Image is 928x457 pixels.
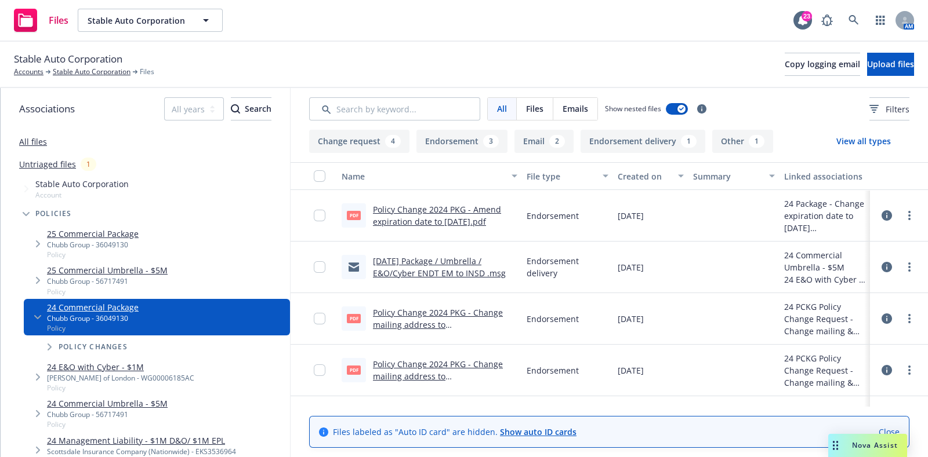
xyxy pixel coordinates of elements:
div: 24 PCKG Policy Change Request - Change mailing & location addresses [784,352,865,389]
span: Copy logging email [785,59,860,70]
div: Scottsdale Insurance Company (Nationwide) - EKS3536964 [47,447,236,456]
span: pdf [347,211,361,220]
div: Search [231,98,271,120]
div: Created on [618,170,671,182]
button: Upload files [867,53,914,76]
span: Associations [19,101,75,116]
span: Endorsement [527,313,579,325]
span: Files [526,103,543,115]
a: 25 Commercial Umbrella - $5M [47,264,168,276]
div: 1 [681,135,697,148]
span: Account [35,190,129,200]
svg: Search [231,104,240,114]
span: [DATE] [618,313,644,325]
span: All [497,103,507,115]
span: Policy [47,323,139,333]
button: SearchSearch [231,97,271,120]
a: Stable Auto Corporation [53,67,130,77]
a: Switch app [869,9,892,32]
a: Files [9,4,73,36]
div: Chubb Group - 36049130 [47,240,139,250]
a: 24 Commercial Package [47,301,139,313]
span: Policy [47,419,168,429]
button: Endorsement [416,130,507,153]
span: Filters [886,103,909,115]
div: 1 [749,135,764,148]
span: Files labeled as "Auto ID card" are hidden. [333,426,577,438]
a: Policy Change 2024 PKG - Change mailing address to [STREET_ADDRESS] and location to [STREET_ADDRE... [373,307,507,367]
a: Search [842,9,865,32]
div: Name [342,170,505,182]
div: Chubb Group - 56717491 [47,410,168,419]
a: more [902,363,916,377]
div: 4 [385,135,401,148]
span: Policy [47,250,139,259]
button: Other [712,130,773,153]
div: 24 PCKG Policy Change Request - Change mailing & location addresses [784,301,865,337]
div: 3 [483,135,499,148]
button: View all types [818,130,909,153]
a: Close [879,426,900,438]
div: 2 [549,135,565,148]
span: Endorsement delivery [527,255,608,279]
a: Accounts [14,67,43,77]
span: Policy changes [59,343,128,350]
span: Policy [47,287,168,297]
span: pdf [347,314,361,323]
span: Files [140,67,154,77]
span: [DATE] [618,364,644,376]
div: Drag to move [828,434,843,457]
div: 24 E&O with Cyber - $1M [784,273,865,286]
div: Chubb Group - 56717491 [47,276,168,286]
span: Stable Auto Corporation [14,52,122,67]
span: [DATE] [618,261,644,273]
button: Endorsement delivery [581,130,705,153]
a: All files [19,136,47,147]
span: Stable Auto Corporation [35,178,129,190]
button: Name [337,162,522,190]
a: more [902,260,916,274]
button: Created on [613,162,688,190]
div: File type [527,170,595,182]
div: [PERSON_NAME] of London - WG00006185AC [47,373,194,383]
a: 24 Commercial Umbrella - $5M [47,397,168,410]
button: Summary [688,162,779,190]
span: Endorsement [527,210,579,222]
button: Stable Auto Corporation [78,9,223,32]
span: Stable Auto Corporation [88,14,188,27]
button: Linked associations [780,162,870,190]
a: 24 E&O with Cyber - $1M [47,361,194,373]
button: Change request [309,130,409,153]
div: 23 [802,11,812,21]
div: 24 Commercial Umbrella - $5M [784,249,865,273]
span: pdf [347,365,361,374]
button: File type [522,162,612,190]
div: 24 Package - Change expiration date to [DATE] [784,198,865,234]
a: Report a Bug [815,9,839,32]
span: Emails [563,103,588,115]
input: Toggle Row Selected [314,313,325,324]
a: [DATE] Package / Umbrella / E&O/Cyber ENDT EM to INSD .msg [373,255,506,279]
span: Show nested files [605,104,661,114]
input: Select all [314,170,325,182]
a: more [902,209,916,222]
a: Policy Change 2024 PKG - Change mailing address to [STREET_ADDRESS] and location to [STREET_ADDRE... [373,359,507,418]
span: Upload files [867,59,914,70]
a: Policy Change 2024 PKG - Amend expiration date to [DATE].pdf [373,204,501,227]
span: Endorsement [527,364,579,376]
span: Policy [47,383,194,393]
button: Email [514,130,574,153]
div: Chubb Group - 36049130 [47,313,139,323]
a: 25 Commercial Package [47,228,139,240]
input: Search by keyword... [309,97,480,120]
button: Nova Assist [828,434,907,457]
a: Show auto ID cards [500,426,577,437]
div: Summary [693,170,762,182]
span: Policies [35,210,72,217]
a: more [902,312,916,326]
div: Linked associations [784,170,865,182]
div: 1 [81,158,96,171]
button: Filters [869,97,909,120]
a: 24 Management Liability - $1M D&O/ $1M EPL [47,434,236,447]
input: Toggle Row Selected [314,261,325,273]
